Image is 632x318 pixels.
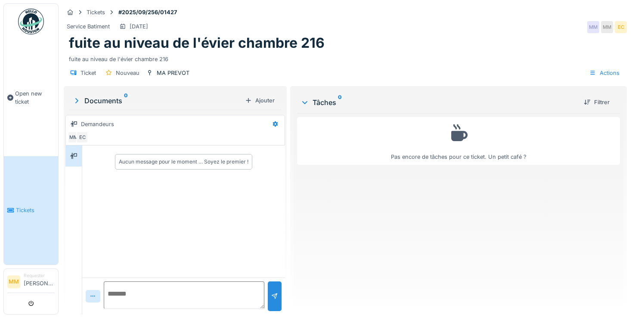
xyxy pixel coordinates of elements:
[87,8,105,16] div: Tickets
[67,22,110,31] div: Service Batiment
[130,22,148,31] div: [DATE]
[119,158,248,166] div: Aucun message pour le moment … Soyez le premier !
[4,156,58,265] a: Tickets
[338,97,342,108] sup: 0
[301,97,577,108] div: Tâches
[81,120,114,128] div: Demandeurs
[124,96,128,106] sup: 0
[4,39,58,156] a: Open new ticket
[24,272,55,279] div: Requester
[81,69,96,77] div: Ticket
[72,96,242,106] div: Documents
[242,95,278,106] div: Ajouter
[7,272,55,293] a: MM Requester[PERSON_NAME]
[18,9,44,34] img: Badge_color-CXgf-gQk.svg
[69,35,325,51] h1: fuite au niveau de l'évier chambre 216
[303,121,614,161] div: Pas encore de tâches pour ce ticket. Un petit café ?
[615,21,627,33] div: EC
[16,206,55,214] span: Tickets
[15,90,55,106] span: Open new ticket
[157,69,189,77] div: MA PREVOT
[587,21,599,33] div: MM
[24,272,55,291] li: [PERSON_NAME]
[116,69,139,77] div: Nouveau
[115,8,180,16] strong: #2025/09/256/01427
[7,275,20,288] li: MM
[69,52,622,63] div: fuite au niveau de l'évier chambre 216
[586,67,623,79] div: Actions
[68,131,80,143] div: MM
[580,96,613,108] div: Filtrer
[76,131,88,143] div: EC
[601,21,613,33] div: MM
